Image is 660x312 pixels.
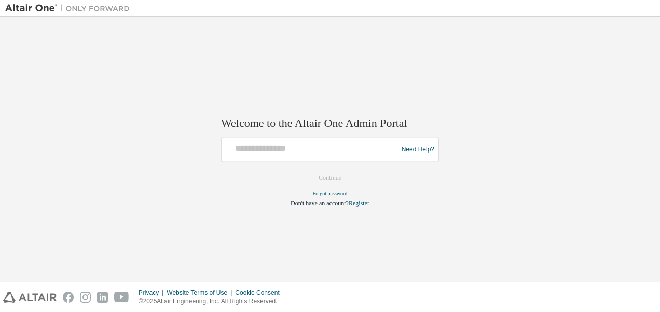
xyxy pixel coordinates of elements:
[63,292,74,303] img: facebook.svg
[313,191,348,197] a: Forgot password
[167,289,235,297] div: Website Terms of Use
[139,289,167,297] div: Privacy
[349,200,369,207] a: Register
[235,289,285,297] div: Cookie Consent
[139,297,286,306] p: © 2025 Altair Engineering, Inc. All Rights Reserved.
[5,3,135,13] img: Altair One
[97,292,108,303] img: linkedin.svg
[291,200,349,207] span: Don't have an account?
[80,292,91,303] img: instagram.svg
[402,149,434,150] a: Need Help?
[114,292,129,303] img: youtube.svg
[221,116,439,131] h2: Welcome to the Altair One Admin Portal
[3,292,57,303] img: altair_logo.svg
